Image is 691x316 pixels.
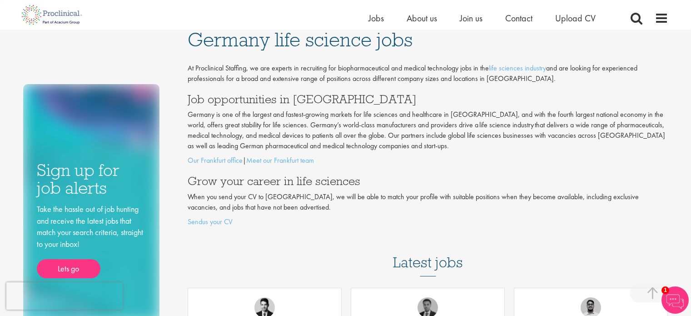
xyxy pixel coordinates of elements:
[188,175,668,187] h3: Grow your career in life sciences
[188,192,668,213] p: When you send your CV to [GEOGRAPHIC_DATA], we will be able to match your profile with suitable p...
[37,259,100,278] a: Lets go
[188,155,668,166] p: |
[188,217,233,226] a: Sendus your CV
[246,155,314,165] a: Meet our Frankfurt team
[555,12,596,24] a: Upload CV
[6,282,123,310] iframe: reCAPTCHA
[188,155,243,165] a: Our Frankfurt office
[505,12,532,24] a: Contact
[37,161,146,196] h3: Sign up for job alerts
[393,232,463,276] h3: Latest jobs
[368,12,384,24] a: Jobs
[188,110,668,151] p: Germany is one of the largest and fastest-growing markets for life sciences and healthcare in [GE...
[188,63,668,84] p: At Proclinical Staffing, we are experts in recruiting for biopharmaceutical and medical technolog...
[407,12,437,24] a: About us
[188,93,668,105] h3: Job opportunities in [GEOGRAPHIC_DATA]
[188,27,413,52] span: Germany life science jobs
[661,286,669,294] span: 1
[460,12,482,24] a: Join us
[37,203,146,278] div: Take the hassle out of job hunting and receive the latest jobs that match your search criteria, s...
[661,286,689,314] img: Chatbot
[489,63,546,73] a: life sciences industry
